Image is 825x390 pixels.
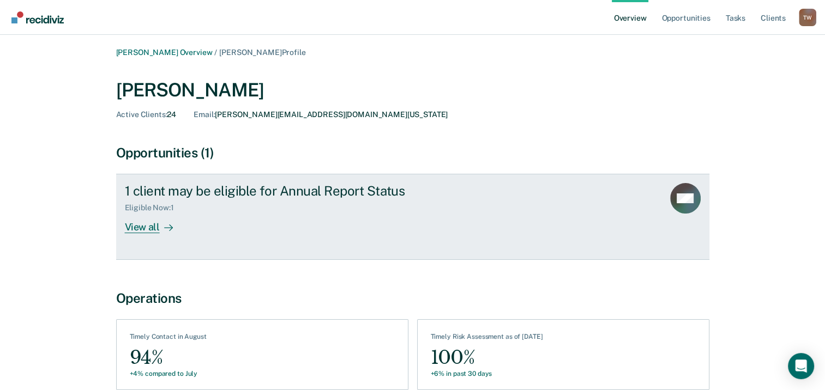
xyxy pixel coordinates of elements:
div: Eligible Now : 1 [125,203,183,212]
span: Email : [194,110,215,119]
div: 100% [431,345,543,370]
a: [PERSON_NAME] Overview [116,48,213,57]
div: 24 [116,110,177,119]
div: Timely Risk Assessment as of [DATE] [431,333,543,345]
span: / [212,48,219,57]
div: 1 client may be eligible for Annual Report Status [125,183,508,199]
div: Timely Contact in August [130,333,207,345]
div: Open Intercom Messenger [788,353,814,379]
span: [PERSON_NAME] Profile [219,48,305,57]
img: Recidiviz [11,11,64,23]
div: +4% compared to July [130,370,207,377]
div: Opportunities (1) [116,145,709,161]
div: Operations [116,290,709,306]
div: 94% [130,345,207,370]
div: View all [125,212,186,234]
a: 1 client may be eligible for Annual Report StatusEligible Now:1View all [116,174,709,260]
div: T W [799,9,816,26]
div: [PERSON_NAME] [116,79,709,101]
span: Active Clients : [116,110,167,119]
div: +6% in past 30 days [431,370,543,377]
button: Profile dropdown button [799,9,816,26]
div: [PERSON_NAME][EMAIL_ADDRESS][DOMAIN_NAME][US_STATE] [194,110,448,119]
